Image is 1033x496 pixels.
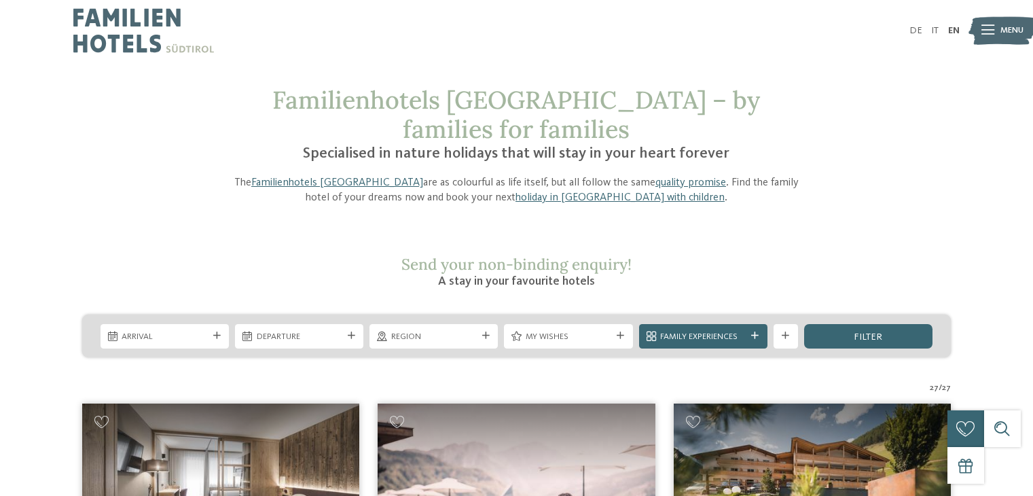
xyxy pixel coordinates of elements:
a: holiday in [GEOGRAPHIC_DATA] with children [515,192,725,203]
span: Departure [257,331,342,343]
span: 27 [930,382,939,394]
p: The are as colourful as life itself, but all follow the same . Find the family hotel of your drea... [226,175,808,206]
a: IT [931,26,939,35]
span: My wishes [526,331,611,343]
span: filter [854,332,882,342]
a: Familienhotels [GEOGRAPHIC_DATA] [251,177,423,188]
span: A stay in your favourite hotels [438,275,595,287]
a: EN [948,26,960,35]
a: DE [909,26,922,35]
span: Send your non-binding enquiry! [401,254,632,274]
span: Familienhotels [GEOGRAPHIC_DATA] – by families for families [272,84,760,145]
span: 27 [942,382,951,394]
span: Region [391,331,477,343]
span: Arrival [122,331,207,343]
span: Family Experiences [660,331,746,343]
span: Specialised in nature holidays that will stay in your heart forever [303,146,729,161]
span: Menu [1000,24,1023,37]
span: / [939,382,942,394]
a: quality promise [655,177,726,188]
